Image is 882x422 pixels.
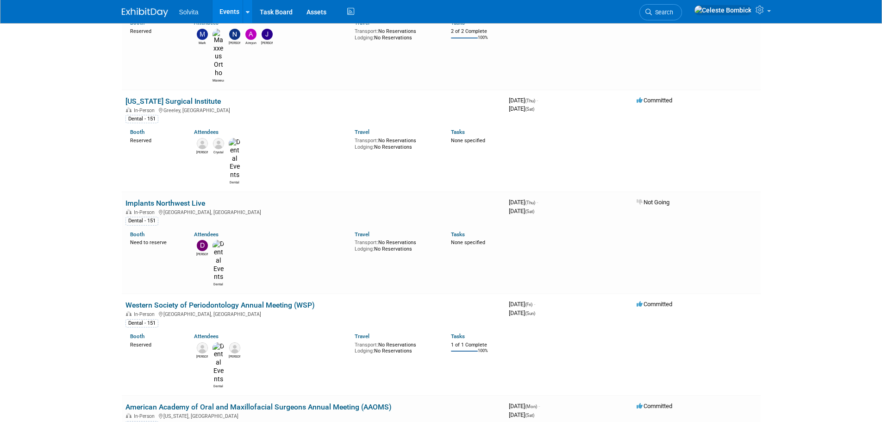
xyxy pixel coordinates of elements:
[478,35,488,48] td: 100%
[355,231,369,238] a: Travel
[537,199,538,206] span: -
[637,403,672,409] span: Committed
[130,340,181,348] div: Reserved
[525,404,537,409] span: (Mon)
[213,29,224,77] img: Maxxeus Ortho
[125,208,501,215] div: [GEOGRAPHIC_DATA], [GEOGRAPHIC_DATA]
[196,251,208,257] div: David Busenhart
[451,231,465,238] a: Tasks
[355,342,378,348] span: Transport:
[509,309,535,316] span: [DATE]
[637,301,672,308] span: Committed
[451,138,485,144] span: None specified
[639,4,682,20] a: Search
[194,333,219,340] a: Attendees
[213,138,224,149] img: Crystal Powers
[525,98,535,103] span: (Thu)
[229,179,240,185] div: Dental Events
[229,138,240,179] img: Dental Events
[451,129,465,135] a: Tasks
[509,208,534,214] span: [DATE]
[197,342,208,353] img: Larry Deutsch
[525,311,535,316] span: (Sun)
[355,35,374,41] span: Lodging:
[478,348,488,361] td: 100%
[355,333,369,340] a: Travel
[125,319,158,328] div: Dental - 151
[229,29,240,40] img: Nate Myer
[525,107,534,112] span: (Sat)
[196,40,208,45] div: Mark Cassani
[126,107,131,112] img: In-Person Event
[534,301,535,308] span: -
[213,281,224,287] div: Dental Events
[525,200,535,205] span: (Thu)
[355,348,374,354] span: Lodging:
[509,403,540,409] span: [DATE]
[130,231,144,238] a: Booth
[197,138,208,149] img: Haley Tofe
[130,26,181,35] div: Reserved
[197,29,208,40] img: Mark Cassani
[130,238,181,246] div: Need to reserve
[125,310,501,317] div: [GEOGRAPHIC_DATA], [GEOGRAPHIC_DATA]
[355,26,437,41] div: No Reservations No Reservations
[509,199,538,206] span: [DATE]
[125,217,158,225] div: Dental - 151
[130,333,144,340] a: Booth
[229,40,240,45] div: Nate Myer
[525,209,534,214] span: (Sat)
[126,209,131,214] img: In-Person Event
[538,403,540,409] span: -
[355,138,378,144] span: Transport:
[213,240,224,281] img: Dental Events
[451,28,501,35] div: 2 of 2 Complete
[126,311,131,316] img: In-Person Event
[355,28,378,34] span: Transport:
[261,40,273,45] div: Jeremy Wofford
[196,353,208,359] div: Larry Deutsch
[125,199,205,208] a: Implants Northwest Live
[637,97,672,104] span: Committed
[213,77,224,83] div: Maxxeus Ortho
[652,9,673,16] span: Search
[196,149,208,155] div: Haley Tofe
[229,353,240,359] div: Lisa Stratton
[179,8,199,16] span: Solvita
[637,199,669,206] span: Not Going
[130,136,181,144] div: Reserved
[355,238,437,252] div: No Reservations No Reservations
[537,97,538,104] span: -
[126,413,131,418] img: In-Person Event
[125,97,221,106] a: [US_STATE] Surgical Institute
[451,239,485,246] span: None specified
[125,301,315,309] a: Western Society of Periodontology Annual Meeting (WSP)
[213,149,224,155] div: Crystal Powers
[122,8,168,17] img: ExhibitDay
[509,97,538,104] span: [DATE]
[451,333,465,340] a: Tasks
[245,40,256,45] div: Aireyon Guy
[525,413,534,418] span: (Sat)
[213,342,224,384] img: Dental Events
[134,413,157,419] span: In-Person
[355,340,437,354] div: No Reservations No Reservations
[509,411,534,418] span: [DATE]
[134,209,157,215] span: In-Person
[125,412,501,419] div: [US_STATE], [GEOGRAPHIC_DATA]
[194,129,219,135] a: Attendees
[229,342,240,353] img: Lisa Stratton
[355,136,437,150] div: No Reservations No Reservations
[355,239,378,246] span: Transport:
[130,129,144,135] a: Booth
[451,342,501,348] div: 1 of 1 Complete
[355,129,369,135] a: Travel
[694,5,752,15] img: Celeste Bombick
[197,240,208,251] img: David Busenhart
[134,311,157,317] span: In-Person
[355,144,374,150] span: Lodging:
[245,29,256,40] img: Aireyon Guy
[509,105,534,112] span: [DATE]
[134,107,157,113] span: In-Person
[355,246,374,252] span: Lodging:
